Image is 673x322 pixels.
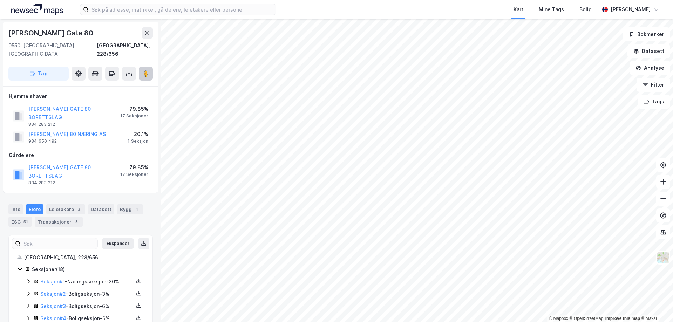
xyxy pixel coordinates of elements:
[120,172,148,177] div: 17 Seksjoner
[24,253,144,262] div: [GEOGRAPHIC_DATA], 228/656
[638,95,670,109] button: Tags
[657,251,670,264] img: Z
[97,41,153,58] div: [GEOGRAPHIC_DATA], 228/656
[638,288,673,322] div: Kontrollprogram for chat
[8,27,95,39] div: [PERSON_NAME] Gate 80
[8,67,69,81] button: Tag
[73,218,80,225] div: 8
[40,315,66,321] a: Seksjon#4
[579,5,592,14] div: Bolig
[40,302,134,310] div: - Boligseksjon - 6%
[102,238,134,249] button: Ekspander
[40,291,66,297] a: Seksjon#2
[128,138,148,144] div: 1 Seksjon
[88,204,114,214] div: Datasett
[28,180,55,186] div: 834 283 212
[11,4,63,15] img: logo.a4113a55bc3d86da70a041830d287a7e.svg
[28,138,57,144] div: 934 650 492
[133,206,140,213] div: 1
[117,204,143,214] div: Bygg
[40,278,134,286] div: - Næringsseksjon - 20%
[21,238,97,249] input: Søk
[28,122,55,127] div: 834 283 212
[630,61,670,75] button: Analyse
[9,92,152,101] div: Hjemmelshaver
[637,78,670,92] button: Filter
[35,217,83,227] div: Transaksjoner
[32,265,144,274] div: Seksjoner ( 18 )
[8,217,32,227] div: ESG
[605,316,640,321] a: Improve this map
[638,288,673,322] iframe: Chat Widget
[623,27,670,41] button: Bokmerker
[40,279,65,285] a: Seksjon#1
[8,41,97,58] div: 0550, [GEOGRAPHIC_DATA], [GEOGRAPHIC_DATA]
[26,204,43,214] div: Eiere
[120,113,148,119] div: 17 Seksjoner
[514,5,523,14] div: Kart
[120,163,148,172] div: 79.85%
[120,105,148,113] div: 79.85%
[128,130,148,138] div: 20.1%
[75,206,82,213] div: 3
[46,204,85,214] div: Leietakere
[40,290,134,298] div: - Boligseksjon - 3%
[22,218,29,225] div: 51
[9,151,152,159] div: Gårdeiere
[8,204,23,214] div: Info
[40,303,66,309] a: Seksjon#3
[539,5,564,14] div: Mine Tags
[549,316,568,321] a: Mapbox
[627,44,670,58] button: Datasett
[570,316,604,321] a: OpenStreetMap
[611,5,651,14] div: [PERSON_NAME]
[89,4,276,15] input: Søk på adresse, matrikkel, gårdeiere, leietakere eller personer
